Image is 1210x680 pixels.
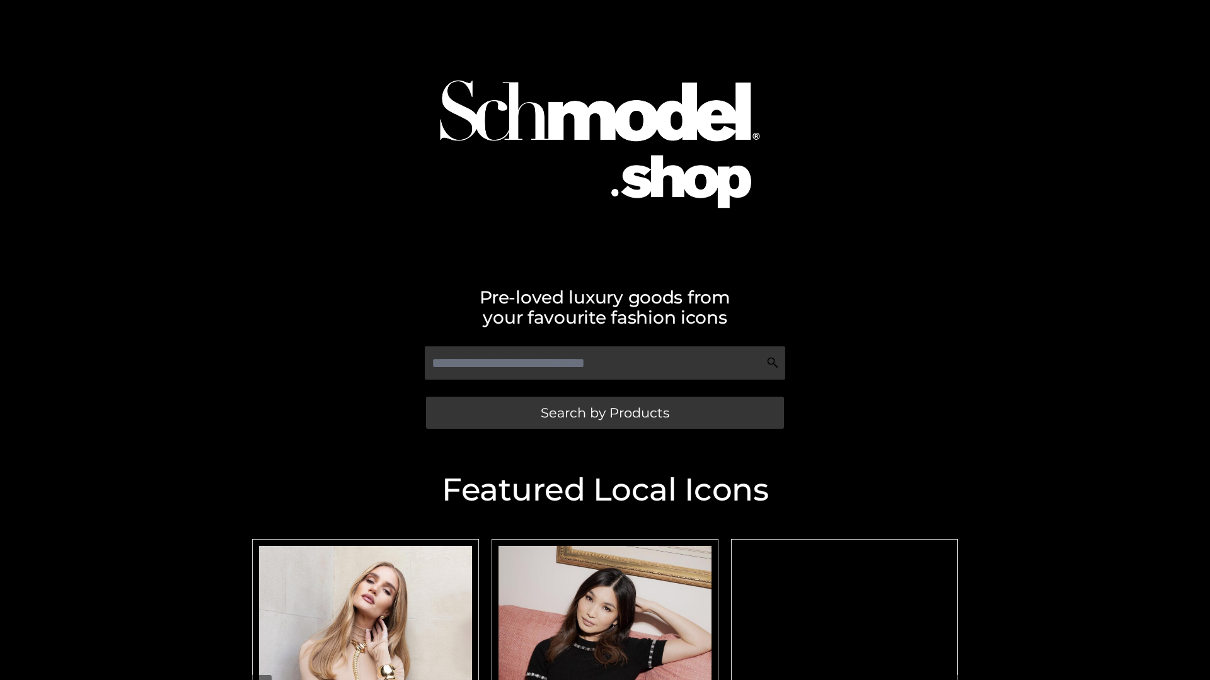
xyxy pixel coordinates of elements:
[246,474,964,506] h2: Featured Local Icons​
[246,287,964,327] h2: Pre-loved luxury goods from your favourite fashion icons
[766,356,779,369] img: Search Icon
[426,397,784,429] a: Search by Products
[541,406,669,419] span: Search by Products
